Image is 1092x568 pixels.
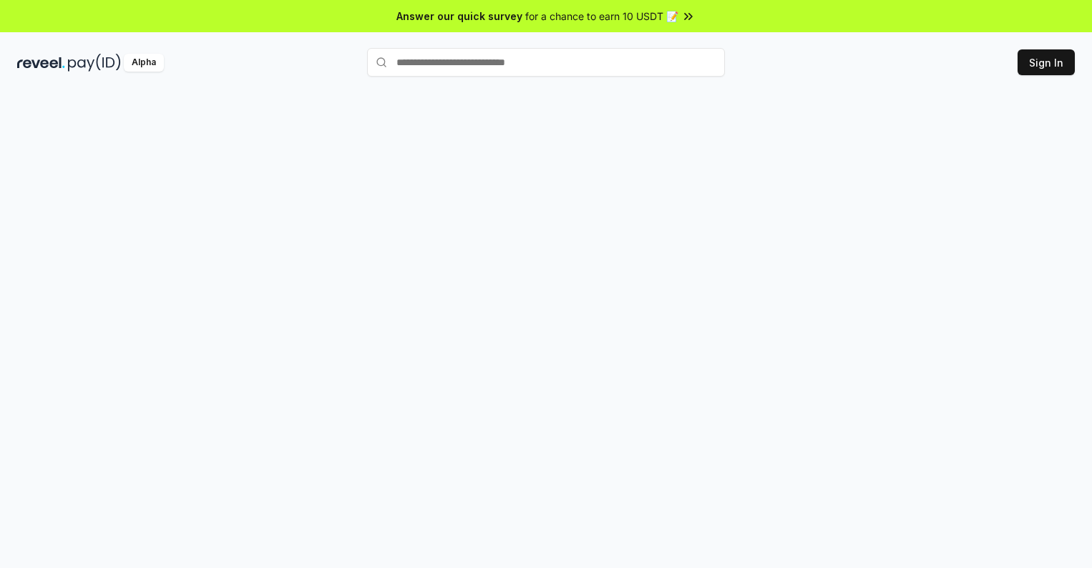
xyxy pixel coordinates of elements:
[68,54,121,72] img: pay_id
[396,9,522,24] span: Answer our quick survey
[124,54,164,72] div: Alpha
[525,9,678,24] span: for a chance to earn 10 USDT 📝
[17,54,65,72] img: reveel_dark
[1018,49,1075,75] button: Sign In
